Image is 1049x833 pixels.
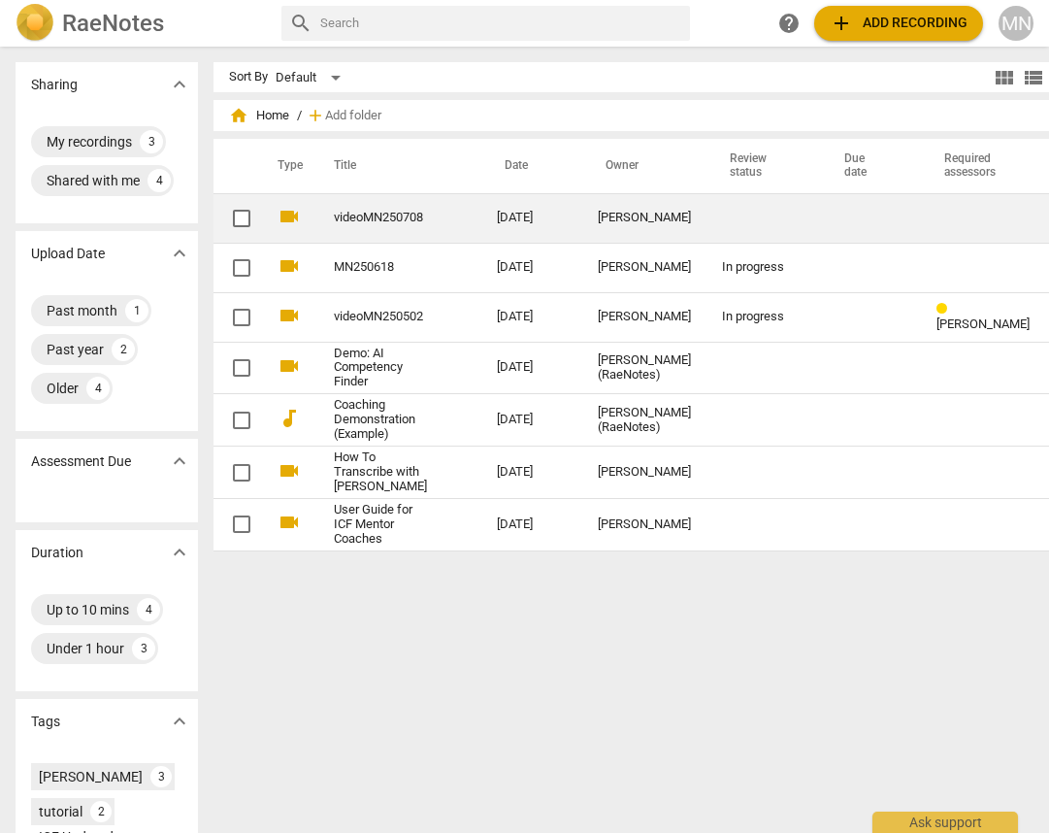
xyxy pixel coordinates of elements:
td: [DATE] [481,342,582,394]
a: LogoRaeNotes [16,4,266,43]
td: [DATE] [481,243,582,292]
span: videocam [278,205,301,228]
div: My recordings [47,132,132,151]
span: / [297,109,302,123]
div: Older [47,379,79,398]
div: Under 1 hour [47,639,124,658]
div: 2 [112,338,135,361]
div: [PERSON_NAME] (RaeNotes) [598,353,691,383]
div: [PERSON_NAME] [598,211,691,225]
div: [PERSON_NAME] [598,260,691,275]
div: 1 [125,299,148,322]
span: search [289,12,312,35]
div: Ask support [872,812,1018,833]
img: Logo [16,4,54,43]
button: List view [1019,63,1048,92]
div: tutorial [39,802,82,821]
span: expand_more [168,73,191,96]
span: videocam [278,354,301,378]
p: Upload Date [31,244,105,264]
span: help [777,12,801,35]
div: Past month [47,301,117,320]
div: 3 [132,637,155,660]
div: Past year [47,340,104,359]
div: 2 [90,801,112,822]
div: In progress [722,260,805,275]
a: Coaching Demonstration (Example) [334,398,427,442]
span: expand_more [168,242,191,265]
div: [PERSON_NAME] [39,767,143,786]
button: Upload [814,6,983,41]
td: [DATE] [481,447,582,499]
div: 4 [137,598,160,621]
div: Default [276,62,347,93]
td: [DATE] [481,193,582,243]
div: 4 [86,377,110,400]
p: Duration [31,543,83,563]
span: Add folder [325,109,381,123]
p: Tags [31,712,60,732]
span: expand_more [168,710,191,733]
div: [PERSON_NAME] [598,517,691,532]
span: add [306,106,325,125]
button: Show more [165,538,194,567]
span: videocam [278,511,301,534]
span: Home [229,106,289,125]
div: Sort By [229,70,268,84]
button: Show more [165,70,194,99]
span: Add recording [830,12,967,35]
input: Search [320,8,682,39]
button: Show more [165,447,194,476]
div: Shared with me [47,171,140,190]
p: Sharing [31,75,78,95]
div: In progress [722,310,805,324]
div: [PERSON_NAME] (RaeNotes) [598,406,691,435]
button: Tile view [990,63,1019,92]
th: Title [311,139,481,193]
span: expand_more [168,450,191,473]
div: 3 [140,130,163,153]
span: videocam [278,254,301,278]
a: videoMN250502 [334,310,427,324]
span: videocam [278,304,301,327]
a: Demo: AI Competency Finder [334,347,427,390]
span: Review status: in progress [936,302,955,317]
span: expand_more [168,541,191,564]
button: Show more [165,239,194,268]
span: view_list [1022,66,1045,89]
span: home [229,106,248,125]
a: User Guide for ICF Mentor Coaches [334,503,427,547]
a: How To Transcribe with [PERSON_NAME] [334,450,427,494]
div: [PERSON_NAME] [598,465,691,480]
td: [DATE] [481,498,582,550]
div: Up to 10 mins [47,600,129,619]
div: 3 [150,766,172,787]
a: MN250618 [334,260,427,275]
h2: RaeNotes [62,10,164,37]
a: videoMN250708 [334,211,427,225]
span: audiotrack [278,407,301,430]
span: [PERSON_NAME] [936,317,1030,331]
button: Show more [165,707,194,736]
p: Assessment Due [31,451,131,472]
div: 4 [148,169,171,192]
button: MN [999,6,1033,41]
span: videocam [278,459,301,483]
span: view_module [993,66,1016,89]
th: Date [481,139,582,193]
th: Type [262,139,311,193]
th: Owner [582,139,706,193]
th: Due date [821,139,921,193]
div: [PERSON_NAME] [598,310,691,324]
td: [DATE] [481,292,582,342]
th: Review status [706,139,821,193]
span: add [830,12,853,35]
td: [DATE] [481,394,582,447]
a: Help [771,6,806,41]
